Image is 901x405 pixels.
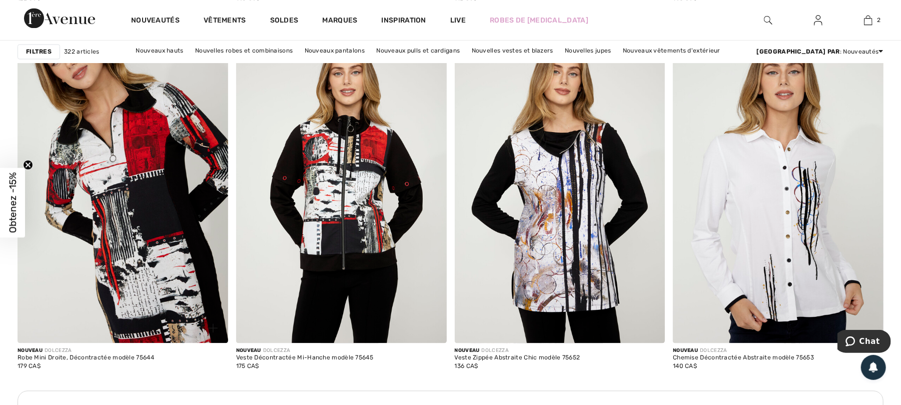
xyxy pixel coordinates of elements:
[673,347,814,354] div: DOLCEZZA
[450,15,466,26] a: Live
[837,330,891,355] iframe: Ouvre un widget dans lequel vous pouvez chatter avec l’un de nos agents
[323,16,358,27] a: Marques
[204,16,246,27] a: Vêtements
[131,44,188,57] a: Nouveaux hauts
[371,44,465,57] a: Nouveaux pulls et cardigans
[843,14,892,26] a: 2
[18,347,43,353] span: Nouveau
[236,362,259,369] span: 175 CA$
[467,44,558,57] a: Nouvelles vestes et blazers
[764,14,772,26] img: recherche
[64,47,100,56] span: 322 articles
[618,44,725,57] a: Nouveaux vêtements d'extérieur
[864,14,872,26] img: Mon panier
[300,44,370,57] a: Nouveaux pantalons
[455,347,480,353] span: Nouveau
[23,160,33,170] button: Close teaser
[455,347,580,354] div: DOLCEZZA
[673,347,698,353] span: Nouveau
[673,27,883,343] img: Chemise Décontractée Abstraite modèle 75653. As sample
[236,347,261,353] span: Nouveau
[190,44,298,57] a: Nouvelles robes et combinaisons
[131,16,180,27] a: Nouveautés
[455,354,580,361] div: Veste Zippée Abstraite Chic modèle 75652
[814,14,822,26] img: Mes infos
[560,44,616,57] a: Nouvelles jupes
[382,16,426,27] span: Inspiration
[236,27,447,343] img: Veste Décontractée Mi-Hanche modèle 75645. As sample
[7,172,19,233] span: Obtenez -15%
[236,347,373,354] div: DOLCEZZA
[18,347,154,354] div: DOLCEZZA
[877,16,881,25] span: 2
[18,354,154,361] div: Robe Mini Droite, Décontractée modèle 75644
[490,15,588,26] a: Robes de [MEDICAL_DATA]
[26,47,52,56] strong: Filtres
[455,27,665,343] img: Veste Zippée Abstraite Chic modèle 75652. As sample
[673,354,814,361] div: Chemise Décontractée Abstraite modèle 75653
[236,354,373,361] div: Veste Décontractée Mi-Hanche modèle 75645
[455,362,478,369] span: 136 CA$
[24,8,95,28] img: 1ère Avenue
[673,362,697,369] span: 140 CA$
[806,14,830,27] a: Se connecter
[757,47,883,56] div: : Nouveautés
[757,48,840,55] strong: [GEOGRAPHIC_DATA] par
[18,27,228,343] a: Robe Mini Droite, Décontractée modèle 75644. As sample
[209,323,218,332] img: plus_v2.svg
[18,362,41,369] span: 179 CA$
[270,16,299,27] a: Soldes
